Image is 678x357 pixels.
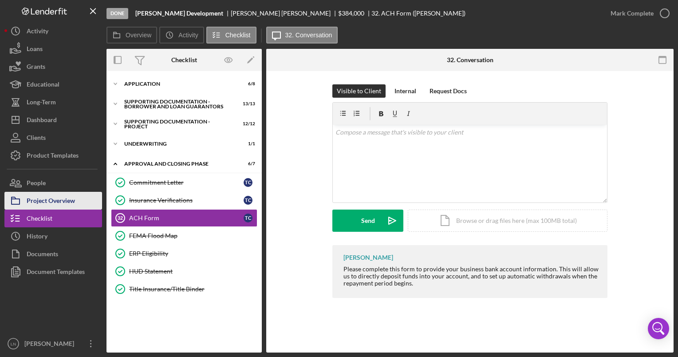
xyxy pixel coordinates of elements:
[27,93,56,113] div: Long-Term
[124,141,233,147] div: Underwriting
[171,56,197,63] div: Checklist
[244,196,252,205] div: T C
[27,58,45,78] div: Grants
[285,32,332,39] label: 32. Conversation
[129,268,257,275] div: HUD Statement
[129,286,257,293] div: Title Insurance/Title Binder
[4,129,102,147] button: Clients
[27,129,46,149] div: Clients
[394,84,416,98] div: Internal
[27,147,79,167] div: Product Templates
[27,111,57,131] div: Dashboard
[244,214,252,222] div: T C
[111,174,257,191] a: Commitment LetterTC
[338,10,364,17] div: $384,000
[4,263,102,281] button: Document Templates
[430,84,467,98] div: Request Docs
[27,227,47,247] div: History
[124,99,233,109] div: Supporting Documentation - Borrower and Loan Guarantors
[129,197,244,204] div: Insurance Verifications
[266,27,338,44] button: 32. Conversation
[4,245,102,263] button: Documents
[111,262,257,280] a: HUD Statement
[4,210,102,227] button: Checklist
[239,141,255,147] div: 1 / 1
[111,209,257,227] a: 32ACH FormTC
[27,245,58,265] div: Documents
[27,75,59,95] div: Educational
[129,214,244,222] div: ACH Form
[27,174,46,194] div: People
[239,101,255,107] div: 13 / 13
[244,178,252,187] div: T C
[343,266,599,287] div: Please complete this form to provide your business bank account information. This will allow us t...
[4,147,102,164] button: Product Templates
[4,93,102,111] button: Long-Term
[332,210,403,232] button: Send
[4,174,102,192] button: People
[390,84,421,98] button: Internal
[648,318,669,339] div: Open Intercom Messenger
[129,250,257,257] div: ERP Eligibility
[239,121,255,127] div: 12 / 12
[27,192,75,212] div: Project Overview
[106,27,157,44] button: Overview
[611,4,654,22] div: Mark Complete
[225,32,251,39] label: Checklist
[4,111,102,129] button: Dashboard
[602,4,674,22] button: Mark Complete
[27,22,48,42] div: Activity
[4,75,102,93] button: Educational
[337,84,381,98] div: Visible to Client
[124,161,233,167] div: Approval and Closing Phase
[111,245,257,262] a: ERP Eligibility
[4,335,102,353] button: LN[PERSON_NAME]
[239,81,255,87] div: 6 / 8
[129,179,244,186] div: Commitment Letter
[4,22,102,40] button: Activity
[332,84,386,98] button: Visible to Client
[11,341,16,346] text: LN
[239,161,255,167] div: 6 / 7
[27,263,85,283] div: Document Templates
[126,32,151,39] label: Overview
[111,191,257,209] a: Insurance VerificationsTC
[22,335,80,355] div: [PERSON_NAME]
[111,280,257,298] a: Title Insurance/Title Binder
[4,192,102,210] button: Project Overview
[425,84,471,98] button: Request Docs
[343,254,393,261] div: [PERSON_NAME]
[118,215,123,221] tspan: 32
[4,40,102,58] button: Loans
[4,227,102,245] button: History
[111,227,257,245] a: FEMA Flood Map
[135,10,223,17] b: [PERSON_NAME] Development
[106,8,128,19] div: Done
[129,232,257,239] div: FEMA Flood Map
[206,27,256,44] button: Checklist
[178,32,198,39] label: Activity
[27,210,52,230] div: Checklist
[27,40,43,60] div: Loans
[447,56,493,63] div: 32. Conversation
[159,27,204,44] button: Activity
[124,119,233,129] div: Supporting Documentation - Project
[124,81,233,87] div: Application
[4,58,102,75] button: Grants
[361,210,375,232] div: Send
[371,10,465,17] div: 32. ACH Form ([PERSON_NAME])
